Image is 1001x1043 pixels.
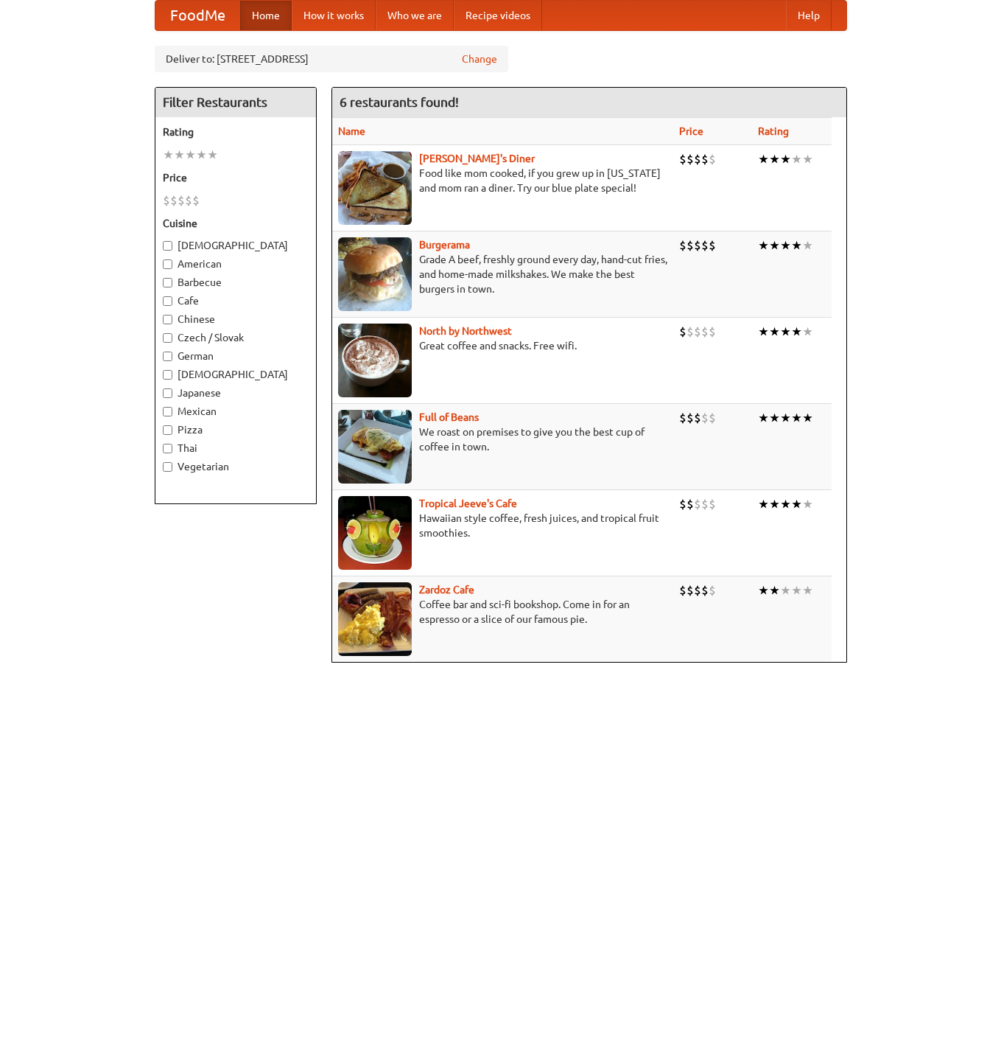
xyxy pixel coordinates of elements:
[791,496,802,512] li: ★
[679,151,686,167] li: $
[163,333,172,343] input: Czech / Slovak
[679,410,686,426] li: $
[686,237,694,254] li: $
[802,410,813,426] li: ★
[292,1,376,30] a: How it works
[694,237,701,254] li: $
[338,237,412,311] img: burgerama.jpg
[786,1,832,30] a: Help
[196,147,207,163] li: ★
[174,147,185,163] li: ★
[686,582,694,599] li: $
[338,597,667,627] p: Coffee bar and sci-fi bookshop. Come in for an espresso or a slice of our famous pie.
[758,496,769,512] li: ★
[758,410,769,426] li: ★
[163,293,309,308] label: Cafe
[709,324,716,340] li: $
[338,410,412,484] img: beans.jpg
[679,582,686,599] li: $
[802,324,813,340] li: ★
[701,237,709,254] li: $
[340,95,459,109] ng-pluralize: 6 restaurants found!
[419,325,512,337] a: North by Northwest
[694,410,701,426] li: $
[791,151,802,167] li: ★
[419,498,517,509] a: Tropical Jeeve's Cafe
[155,46,508,72] div: Deliver to: [STREET_ADDRESS]
[207,147,218,163] li: ★
[758,324,769,340] li: ★
[769,237,780,254] li: ★
[338,511,667,540] p: Hawaiian style coffee, fresh juices, and tropical fruit smoothies.
[769,410,780,426] li: ★
[769,582,780,599] li: ★
[758,582,769,599] li: ★
[163,296,172,306] input: Cafe
[686,151,694,167] li: $
[701,582,709,599] li: $
[163,216,309,231] h5: Cuisine
[694,582,701,599] li: $
[758,125,789,137] a: Rating
[780,151,791,167] li: ★
[163,275,309,290] label: Barbecue
[802,582,813,599] li: ★
[163,170,309,185] h5: Price
[791,410,802,426] li: ★
[709,151,716,167] li: $
[709,582,716,599] li: $
[163,388,172,398] input: Japanese
[701,151,709,167] li: $
[376,1,454,30] a: Who we are
[780,237,791,254] li: ★
[185,192,192,209] li: $
[791,324,802,340] li: ★
[155,88,316,117] h4: Filter Restaurants
[163,125,309,139] h5: Rating
[155,1,240,30] a: FoodMe
[769,151,780,167] li: ★
[338,151,412,225] img: sallys.jpg
[780,324,791,340] li: ★
[769,324,780,340] li: ★
[802,496,813,512] li: ★
[163,257,309,271] label: American
[419,239,470,251] a: Burgerama
[338,252,667,296] p: Grade A beef, freshly ground every day, hand-cut fries, and home-made milkshakes. We make the bes...
[163,315,172,324] input: Chinese
[163,386,309,400] label: Japanese
[163,425,172,435] input: Pizza
[163,241,172,251] input: [DEMOGRAPHIC_DATA]
[163,407,172,416] input: Mexican
[419,153,535,164] b: [PERSON_NAME]'s Diner
[163,352,172,361] input: German
[701,324,709,340] li: $
[686,496,694,512] li: $
[178,192,185,209] li: $
[240,1,292,30] a: Home
[802,151,813,167] li: ★
[163,259,172,269] input: American
[163,422,309,437] label: Pizza
[338,338,667,353] p: Great coffee and snacks. Free wifi.
[462,52,497,66] a: Change
[185,147,196,163] li: ★
[769,496,780,512] li: ★
[709,496,716,512] li: $
[338,496,412,570] img: jeeves.jpg
[419,584,474,596] a: Zardoz Cafe
[170,192,178,209] li: $
[163,462,172,472] input: Vegetarian
[163,441,309,456] label: Thai
[163,192,170,209] li: $
[802,237,813,254] li: ★
[791,582,802,599] li: ★
[686,410,694,426] li: $
[758,237,769,254] li: ★
[338,125,365,137] a: Name
[163,349,309,363] label: German
[163,312,309,327] label: Chinese
[694,496,701,512] li: $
